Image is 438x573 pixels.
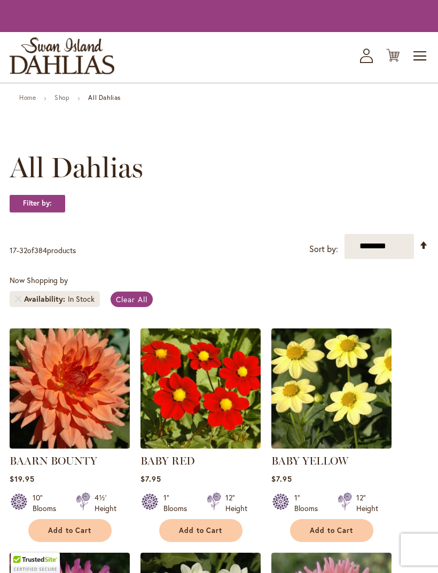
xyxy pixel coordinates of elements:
[54,93,69,101] a: Shop
[33,492,63,514] div: 10" Blooms
[10,441,130,451] a: Baarn Bounty
[68,294,95,304] div: In Stock
[10,37,114,74] a: store logo
[140,454,195,467] a: BABY RED
[11,553,60,573] div: TrustedSite Certified
[19,93,36,101] a: Home
[28,519,112,542] button: Add to Cart
[310,526,354,535] span: Add to Cart
[271,441,392,451] a: BABY YELLOW
[271,454,348,467] a: BABY YELLOW
[48,526,92,535] span: Add to Cart
[159,519,243,542] button: Add to Cart
[116,294,147,304] span: Clear All
[356,492,378,514] div: 12" Height
[10,245,17,255] span: 17
[225,492,247,514] div: 12" Height
[10,454,97,467] a: BAARN BOUNTY
[140,474,161,484] span: $7.95
[24,294,68,304] span: Availability
[95,492,116,514] div: 4½' Height
[10,328,130,449] img: Baarn Bounty
[15,296,21,302] a: Remove Availability In Stock
[271,474,292,484] span: $7.95
[163,492,194,514] div: 1" Blooms
[290,519,373,542] button: Add to Cart
[19,245,27,255] span: 32
[10,194,65,213] strong: Filter by:
[140,328,261,449] img: BABY RED
[271,328,392,449] img: BABY YELLOW
[88,93,121,101] strong: All Dahlias
[179,526,223,535] span: Add to Cart
[111,292,153,307] a: Clear All
[140,441,261,451] a: BABY RED
[10,152,143,184] span: All Dahlias
[10,474,35,484] span: $19.95
[309,239,338,259] label: Sort by:
[10,275,68,285] span: Now Shopping by
[294,492,325,514] div: 1" Blooms
[34,245,47,255] span: 384
[10,242,76,259] p: - of products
